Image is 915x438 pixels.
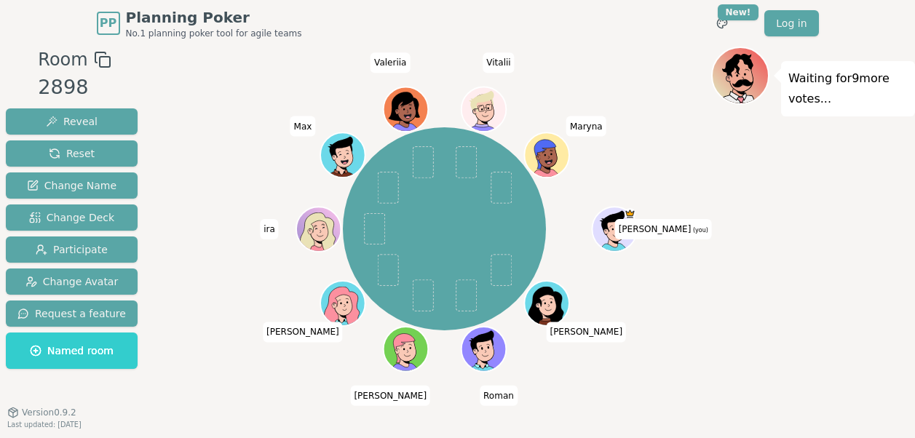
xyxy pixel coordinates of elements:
button: Reveal [6,108,138,135]
span: Click to change your name [263,322,343,342]
button: Change Name [6,172,138,199]
span: Change Name [27,178,116,193]
button: Click to change your avatar [593,208,635,250]
button: Reset [6,140,138,167]
span: Request a feature [17,306,126,321]
span: Last updated: [DATE] [7,421,82,429]
span: Click to change your name [615,219,712,239]
span: Change Avatar [25,274,119,289]
span: Reset [49,146,95,161]
span: Click to change your name [480,385,518,405]
a: Log in [764,10,818,36]
span: PP [100,15,116,32]
button: Change Avatar [6,268,138,295]
button: Version0.9.2 [7,407,76,418]
span: Click to change your name [546,322,626,342]
span: Click to change your name [371,52,410,73]
p: Waiting for 9 more votes... [788,68,908,109]
button: New! [709,10,735,36]
span: Click to change your name [483,52,514,73]
span: Click to change your name [260,219,279,239]
span: Click to change your name [290,116,316,136]
a: PPPlanning PokerNo.1 planning poker tool for agile teams [97,7,302,39]
div: 2898 [38,73,111,103]
span: Reveal [46,114,98,129]
span: (you) [691,227,708,234]
span: Gunnar is the host [624,208,635,219]
button: Participate [6,236,138,263]
span: Version 0.9.2 [22,407,76,418]
span: Change Deck [29,210,114,225]
button: Change Deck [6,204,138,231]
span: Planning Poker [126,7,302,28]
div: New! [718,4,759,20]
button: Request a feature [6,300,138,327]
span: Click to change your name [566,116,606,136]
button: Named room [6,333,138,369]
span: No.1 planning poker tool for agile teams [126,28,302,39]
span: Click to change your name [350,385,430,405]
span: Participate [36,242,108,257]
span: Room [38,47,87,73]
span: Named room [30,343,114,358]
